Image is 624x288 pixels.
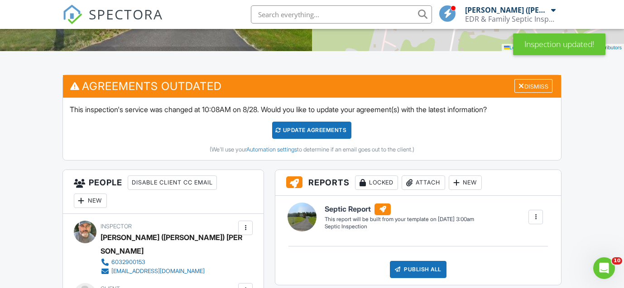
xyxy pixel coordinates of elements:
span: Inspector [101,223,132,230]
div: [PERSON_NAME] ([PERSON_NAME]) [PERSON_NAME] [465,5,549,14]
a: 6032900153 [101,258,236,267]
a: Automation settings [246,146,297,153]
h3: Reports [275,170,561,196]
div: This inspection's service was changed at 10:08AM on 8/28. Would you like to update your agreement... [63,98,561,160]
div: Publish All [390,261,446,278]
div: New [74,194,107,208]
div: Inspection updated! [513,33,605,55]
div: New [449,175,482,190]
span: 10 [612,257,622,264]
img: The Best Home Inspection Software - Spectora [62,5,82,24]
h3: People [63,170,264,214]
div: 6032900153 [111,259,145,266]
a: [EMAIL_ADDRESS][DOMAIN_NAME] [101,267,236,276]
h6: Septic Report [325,203,474,215]
a: Leaflet [504,45,524,50]
a: SPECTORA [62,12,163,31]
div: [PERSON_NAME] ([PERSON_NAME]) [PERSON_NAME] [101,231,243,258]
h3: Agreements Outdated [63,75,561,97]
span: SPECTORA [89,5,163,24]
div: Septic Inspection [325,223,474,231]
div: This report will be built from your template on [DATE] 3:00am [325,216,474,223]
div: [EMAIL_ADDRESS][DOMAIN_NAME] [111,268,205,275]
div: (We'll use your to determine if an email goes out to the client.) [70,146,554,153]
div: Locked [355,175,398,190]
div: Attach [402,175,445,190]
div: Dismiss [514,79,552,93]
div: Update Agreements [272,122,351,139]
div: EDR & Family Septic Inspections LLC [465,14,556,24]
input: Search everything... [251,5,432,24]
div: Disable Client CC Email [128,175,217,190]
iframe: Intercom live chat [593,257,615,279]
